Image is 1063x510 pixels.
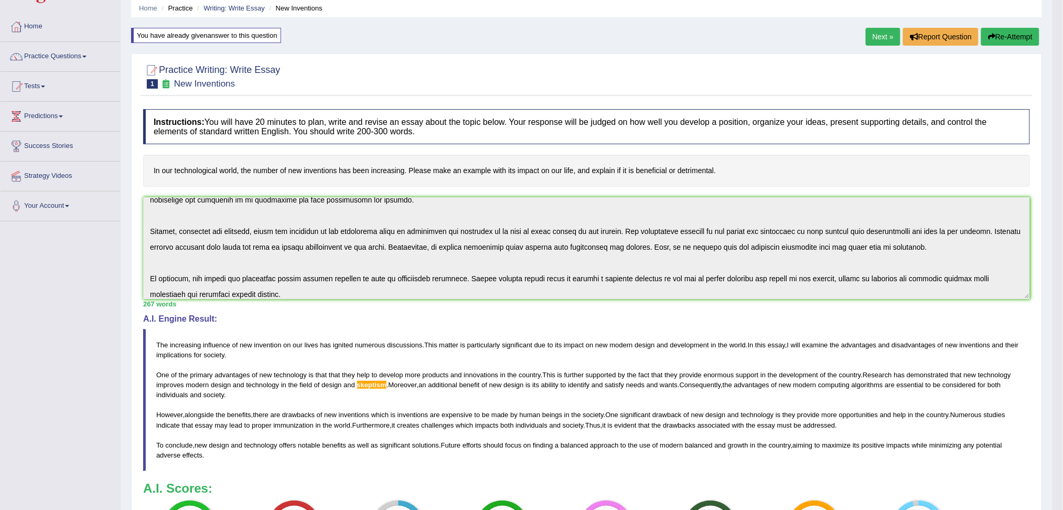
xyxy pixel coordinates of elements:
span: of [481,381,487,389]
span: and [592,381,603,389]
span: help [893,411,906,419]
span: demonstrated [907,371,949,379]
span: and [190,391,201,399]
span: minimizing [929,441,961,449]
span: that [181,421,193,429]
span: world [729,341,746,349]
span: numerous [355,341,385,349]
span: the [828,371,837,379]
span: lead [230,421,243,429]
span: design [211,381,231,389]
span: new [240,341,252,349]
span: made [491,411,509,419]
a: Predictions [1,102,120,128]
span: maximize [822,441,851,449]
span: inventions [960,341,991,349]
span: offers [279,441,296,449]
span: examine [802,341,828,349]
span: satisfy [605,381,624,389]
span: in [316,421,321,429]
span: the [718,341,727,349]
a: Writing: Write Essay [203,4,265,12]
span: significant [502,341,532,349]
span: positive [862,441,885,449]
span: addressed [803,421,835,429]
h4: You will have 20 minutes to plan, write and revise an essay about the topic below. Your response ... [143,109,1030,144]
span: and [231,441,242,449]
span: and [550,421,561,429]
span: new [324,411,337,419]
span: immunization [273,421,314,429]
span: alongside [185,411,214,419]
span: and [727,411,739,419]
span: of [771,381,777,389]
span: solutions [412,441,439,449]
span: to [244,421,250,429]
span: One [156,371,169,379]
span: in [760,371,766,379]
span: indicate [156,421,180,429]
span: is [391,411,395,419]
span: benefit [459,381,480,389]
span: in [711,341,716,349]
span: modern [610,341,633,349]
span: any [963,441,974,449]
h2: Practice Writing: Write Essay [143,62,280,89]
span: growth [728,441,748,449]
span: needs [626,381,645,389]
span: help [357,371,370,379]
small: New Inventions [174,79,235,89]
span: of [252,371,257,379]
span: that [651,371,663,379]
span: new [489,381,502,389]
span: beings [542,411,562,419]
span: is [460,341,465,349]
span: adverse [156,451,180,459]
span: of [317,411,323,419]
span: they [782,411,796,419]
span: both [987,381,1001,389]
span: provide [680,371,702,379]
span: challenges [421,421,454,429]
span: while [912,441,928,449]
span: new [964,371,976,379]
span: must [777,421,792,429]
span: field [299,381,312,389]
span: that [316,371,327,379]
span: development [779,371,818,379]
span: be [482,411,489,419]
span: significant [620,411,651,419]
span: fact [639,371,650,379]
span: is [525,381,530,389]
span: design [503,381,523,389]
span: that [638,421,650,429]
span: in [564,411,570,419]
span: the [288,381,298,389]
span: on [586,341,593,349]
span: I [787,341,789,349]
span: additional [428,381,457,389]
span: and [715,441,726,449]
span: both [500,421,513,429]
span: design [705,411,725,419]
button: Re-Attempt [981,28,1039,46]
a: Success Stories [1,132,120,158]
span: ability [541,381,559,389]
span: and [233,381,244,389]
span: to [926,381,931,389]
a: Home [139,4,157,12]
span: considered [942,381,976,389]
span: the [915,411,925,419]
span: Numerous [950,411,982,419]
span: the [627,371,637,379]
span: essay [768,341,785,349]
span: evident [615,421,637,429]
span: improves [156,381,184,389]
span: disadvantages [892,341,936,349]
span: lives [305,341,318,349]
a: Home [1,12,120,38]
span: to [475,411,480,419]
span: to [561,381,566,389]
span: impacts [475,421,499,429]
span: the [830,341,840,349]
